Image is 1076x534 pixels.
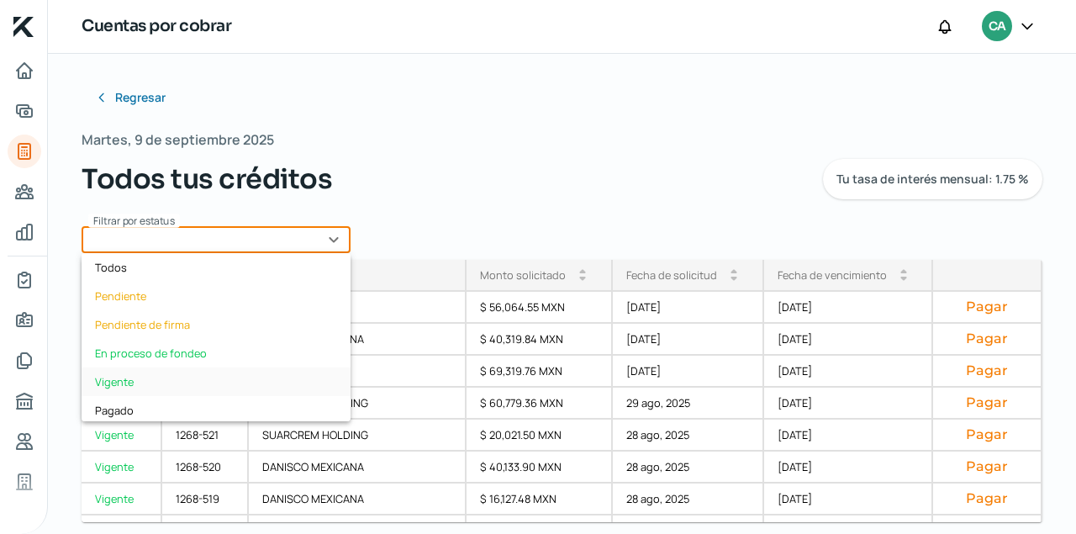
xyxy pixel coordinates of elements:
span: Filtrar por estatus [93,214,175,228]
a: Mi contrato [8,263,41,297]
div: 1268-521 [162,420,249,452]
div: $ 20,021.50 MXN [467,420,613,452]
span: Tu tasa de interés mensual: 1.75 % [836,173,1029,185]
div: [DATE] [764,484,934,515]
button: Pagar [947,458,1027,475]
a: Referencias [8,425,41,458]
div: SUARCREM HOLDING [249,388,467,420]
div: DANISCO MEXICANA [249,324,467,356]
div: $ 69,319.76 MXN [467,356,613,388]
div: [DATE] [764,420,934,452]
a: Mis finanzas [8,215,41,249]
button: Pagar [947,362,1027,379]
a: Información general [8,304,41,337]
button: Pagar [947,299,1027,315]
div: Pendiente de firma [82,310,351,339]
div: [DATE] [764,292,934,324]
span: Martes, 9 de septiembre 2025 [82,128,274,152]
i: arrow_drop_down [731,275,737,282]
a: Industria [8,465,41,499]
a: Vigente [82,420,162,452]
button: Pagar [947,426,1027,443]
div: [DATE] [613,292,764,324]
button: Pagar [947,330,1027,347]
div: Monto solicitado [480,267,566,283]
div: [DATE] [613,324,764,356]
a: Vigente [82,484,162,515]
span: Todos tus créditos [82,159,332,199]
div: BIO PAPPEL [249,356,467,388]
div: $ 16,127.48 MXN [467,484,613,515]
div: 1268-519 [162,484,249,515]
div: 29 ago, 2025 [613,388,764,420]
i: arrow_drop_down [579,275,586,282]
button: Pagar [947,394,1027,411]
span: CA [989,17,1005,37]
div: BIO PAPPEL [249,292,467,324]
div: 1268-520 [162,452,249,484]
h1: Cuentas por cobrar [82,14,231,39]
div: DANISCO MEXICANA [249,484,467,515]
div: $ 56,064.55 MXN [467,292,613,324]
i: arrow_drop_down [900,275,907,282]
div: 28 ago, 2025 [613,484,764,515]
div: Todos [82,253,351,282]
div: DANISCO MEXICANA [249,452,467,484]
a: Buró de crédito [8,384,41,418]
a: Tus créditos [8,135,41,168]
button: Pagar [947,490,1027,507]
span: Regresar [115,92,166,103]
a: Documentos [8,344,41,378]
div: $ 40,319.84 MXN [467,324,613,356]
a: Vigente [82,452,162,484]
div: $ 60,779.36 MXN [467,388,613,420]
div: En proceso de fondeo [82,339,351,367]
div: Vigente [82,367,351,396]
div: $ 40,133.90 MXN [467,452,613,484]
a: Adelantar facturas [8,94,41,128]
div: [DATE] [613,356,764,388]
div: [DATE] [764,388,934,420]
div: [DATE] [764,324,934,356]
div: Pendiente [82,282,351,310]
a: Inicio [8,54,41,87]
div: 28 ago, 2025 [613,420,764,452]
div: Fecha de vencimiento [778,267,887,283]
div: [DATE] [764,356,934,388]
div: 28 ago, 2025 [613,452,764,484]
button: Regresar [82,81,179,114]
div: Pagado [82,396,351,425]
a: Pago a proveedores [8,175,41,209]
div: [DATE] [764,452,934,484]
div: SUARCREM HOLDING [249,420,467,452]
div: Fecha de solicitud [626,267,717,283]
